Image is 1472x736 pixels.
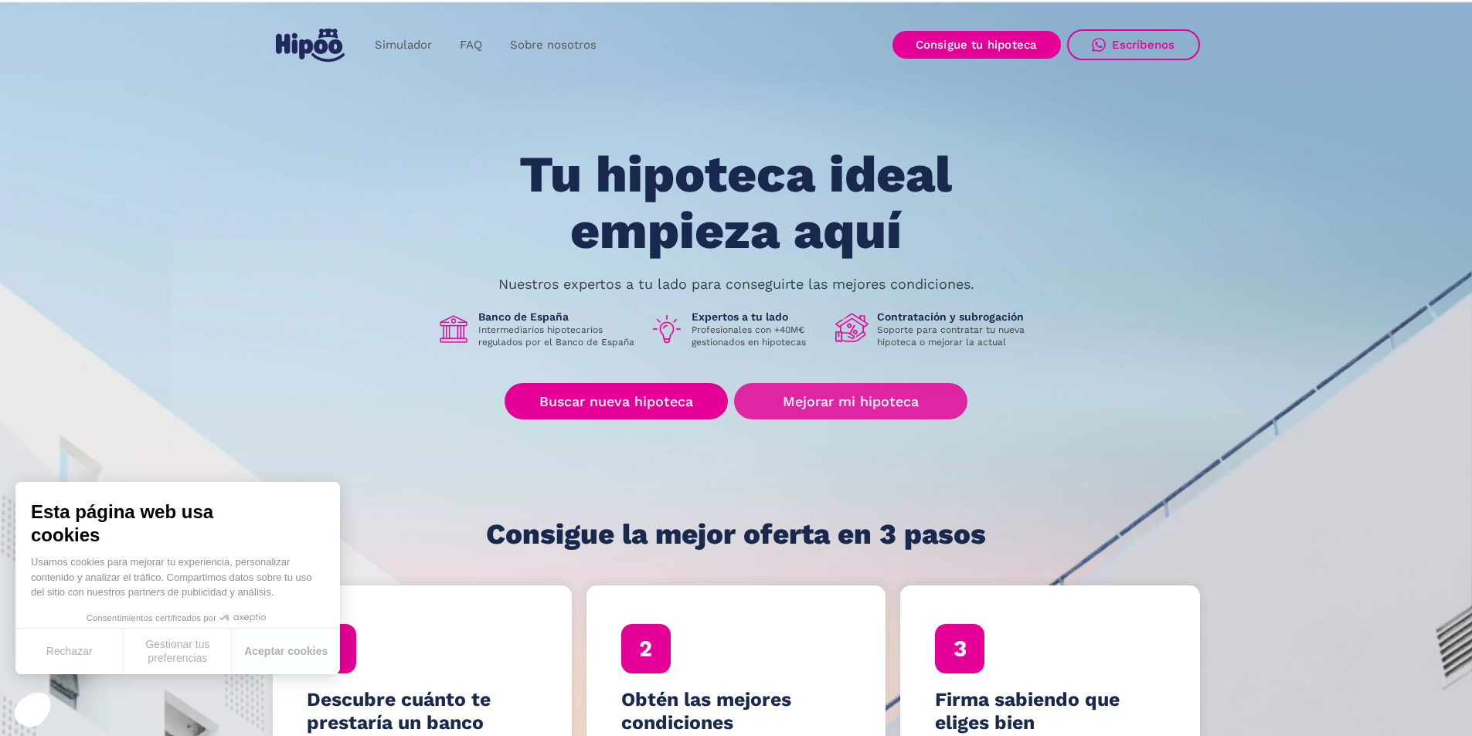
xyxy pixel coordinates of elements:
p: Intermediarios hipotecarios regulados por el Banco de España [478,324,637,348]
a: Consigue tu hipoteca [892,31,1061,59]
a: Escríbenos [1067,29,1200,60]
a: Simulador [361,30,446,60]
h1: Tu hipoteca ideal empieza aquí [443,147,1028,259]
a: FAQ [446,30,496,60]
a: Sobre nosotros [496,30,610,60]
p: Profesionales con +40M€ gestionados en hipotecas [692,324,823,348]
h1: Banco de España [478,310,637,324]
p: Nuestros expertos a tu lado para conseguirte las mejores condiciones. [498,278,974,290]
h4: Descubre cuánto te prestaría un banco [307,688,537,734]
h4: Obtén las mejores condiciones [621,688,852,734]
div: Escríbenos [1112,38,1175,52]
a: Mejorar mi hipoteca [734,383,967,419]
h1: Consigue la mejor oferta en 3 pasos [486,519,986,550]
h1: Expertos a tu lado [692,310,823,324]
h4: Firma sabiendo que eliges bien [935,688,1165,734]
a: home [273,22,348,68]
p: Soporte para contratar tu nueva hipoteca o mejorar la actual [877,324,1036,348]
a: Buscar nueva hipoteca [505,383,728,419]
h1: Contratación y subrogación [877,310,1036,324]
